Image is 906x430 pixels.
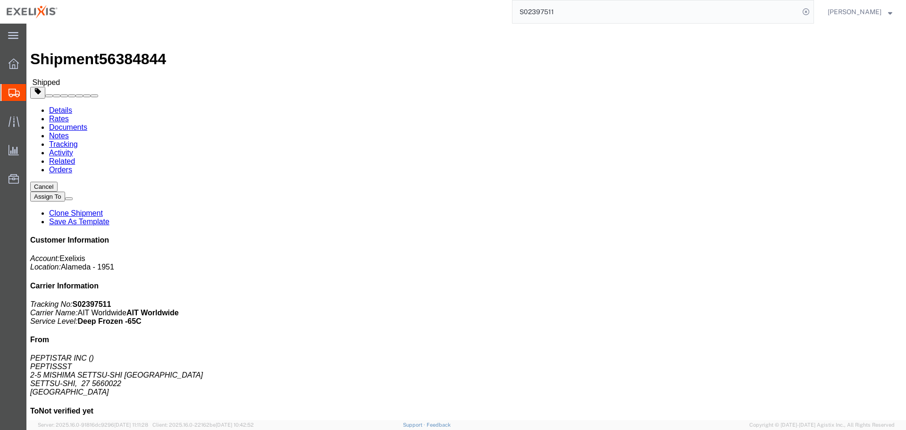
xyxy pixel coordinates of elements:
img: logo [7,5,58,19]
span: Server: 2025.16.0-91816dc9296 [38,422,148,428]
a: Support [403,422,427,428]
span: Copyright © [DATE]-[DATE] Agistix Inc., All Rights Reserved [749,421,895,429]
iframe: FS Legacy Container [26,24,906,420]
span: Fred Eisenman [828,7,881,17]
span: Client: 2025.16.0-22162be [152,422,254,428]
button: [PERSON_NAME] [827,6,893,17]
a: Feedback [427,422,451,428]
span: [DATE] 10:42:52 [216,422,254,428]
input: Search for shipment number, reference number [512,0,799,23]
span: [DATE] 11:11:28 [114,422,148,428]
